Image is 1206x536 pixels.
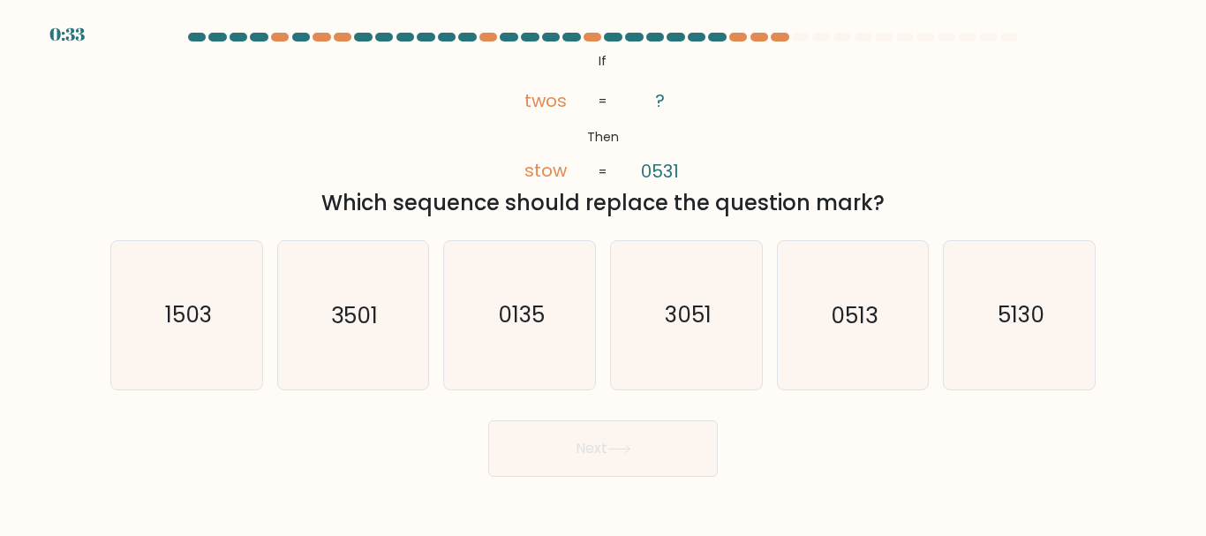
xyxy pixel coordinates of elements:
[498,300,545,331] text: 0135
[121,187,1085,219] div: Which sequence should replace the question mark?
[488,420,718,477] button: Next
[164,300,211,331] text: 1503
[49,21,85,48] div: 0:33
[493,49,713,185] svg: @import url('[URL][DOMAIN_NAME]);
[642,159,680,184] tspan: 0531
[524,159,568,184] tspan: stow
[599,52,607,70] tspan: If
[599,162,607,180] tspan: =
[524,88,567,113] tspan: twos
[587,128,619,146] tspan: Then
[664,300,711,331] text: 3051
[656,88,666,113] tspan: ?
[831,300,878,331] text: 0513
[599,92,607,109] tspan: =
[998,300,1044,331] text: 5130
[331,300,378,331] text: 3501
